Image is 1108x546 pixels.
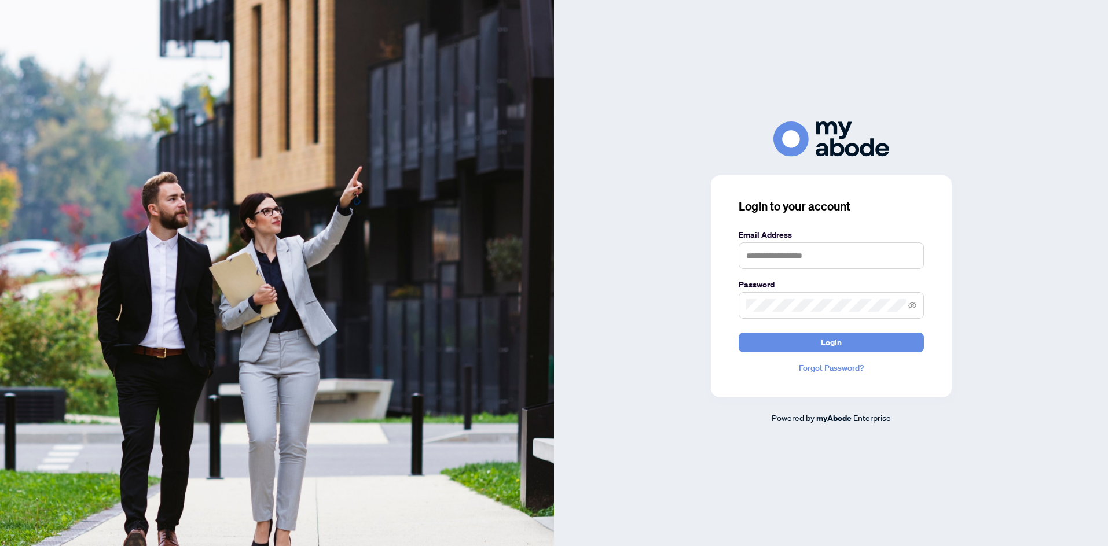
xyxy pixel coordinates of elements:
button: Login [739,333,924,352]
label: Email Address [739,228,924,241]
span: Login [821,333,842,352]
span: Enterprise [853,412,891,423]
img: ma-logo [773,121,889,157]
h3: Login to your account [739,198,924,215]
span: eye-invisible [908,301,916,309]
a: Forgot Password? [739,361,924,374]
label: Password [739,278,924,291]
span: Powered by [772,412,815,423]
a: myAbode [816,412,852,425]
